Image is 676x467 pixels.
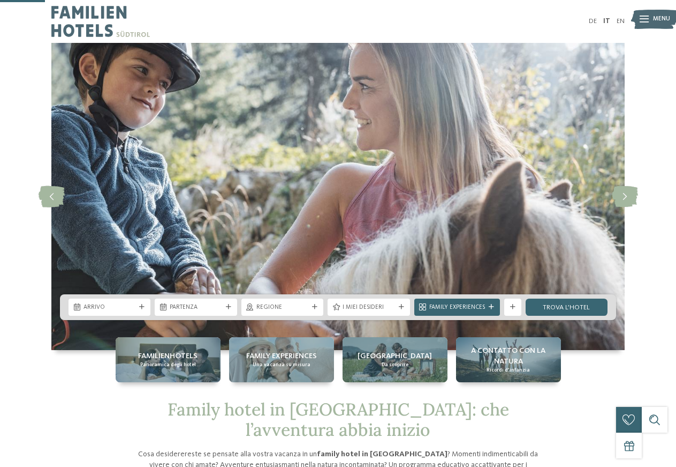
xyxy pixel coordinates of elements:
[256,303,308,312] span: Regione
[456,337,561,382] a: Family hotel in Trentino Alto Adige: la vacanza ideale per grandi e piccini A contatto con la nat...
[429,303,485,312] span: Family Experiences
[138,351,198,361] span: Familienhotels
[603,18,610,25] a: IT
[246,351,317,361] span: Family experiences
[460,345,557,367] span: A contatto con la natura
[116,337,221,382] a: Family hotel in Trentino Alto Adige: la vacanza ideale per grandi e piccini Familienhotels Panora...
[343,303,394,312] span: I miei desideri
[382,361,408,368] span: Da scoprire
[358,351,432,361] span: [GEOGRAPHIC_DATA]
[589,18,597,25] a: DE
[487,367,530,374] span: Ricordi d’infanzia
[317,450,447,458] strong: family hotel in [GEOGRAPHIC_DATA]
[526,299,607,316] a: trova l’hotel
[140,361,196,368] span: Panoramica degli hotel
[617,18,625,25] a: EN
[653,15,670,24] span: Menu
[83,303,135,312] span: Arrivo
[51,43,625,350] img: Family hotel in Trentino Alto Adige: la vacanza ideale per grandi e piccini
[170,303,222,312] span: Partenza
[253,361,310,368] span: Una vacanza su misura
[229,337,334,382] a: Family hotel in Trentino Alto Adige: la vacanza ideale per grandi e piccini Family experiences Un...
[168,398,509,441] span: Family hotel in [GEOGRAPHIC_DATA]: che l’avventura abbia inizio
[343,337,447,382] a: Family hotel in Trentino Alto Adige: la vacanza ideale per grandi e piccini [GEOGRAPHIC_DATA] Da ...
